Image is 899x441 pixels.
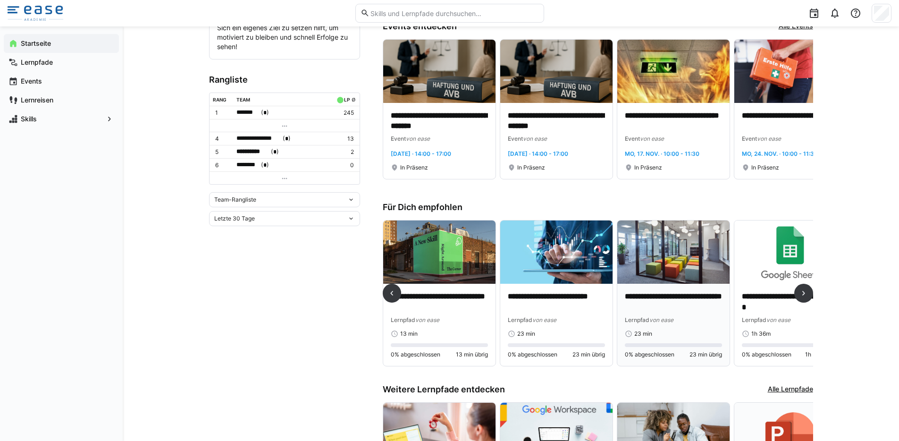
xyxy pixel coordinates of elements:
[634,164,662,171] span: In Präsenz
[271,147,279,157] span: ( )
[335,161,353,169] p: 0
[456,351,488,358] span: 13 min übrig
[517,330,535,338] span: 23 min
[768,384,813,395] a: Alle Lernpfade
[625,316,649,323] span: Lernpfad
[572,351,605,358] span: 23 min übrig
[261,160,269,170] span: ( )
[640,135,664,142] span: von ease
[689,351,722,358] span: 23 min übrig
[508,351,557,358] span: 0% abgeschlossen
[532,316,556,323] span: von ease
[508,316,532,323] span: Lernpfad
[236,97,250,102] div: Team
[215,109,229,117] p: 1
[383,202,813,212] h3: Für Dich empfohlen
[261,108,269,118] span: ( )
[391,150,451,157] span: [DATE] · 14:00 - 17:00
[352,95,356,103] a: ø
[617,40,730,103] img: image
[523,135,547,142] span: von ease
[335,135,353,143] p: 13
[649,316,673,323] span: von ease
[209,75,360,85] h3: Rangliste
[335,109,353,117] p: 245
[383,220,496,284] img: image
[500,220,613,284] img: image
[742,135,757,142] span: Event
[400,164,428,171] span: In Präsenz
[406,135,430,142] span: von ease
[734,40,847,103] img: image
[215,161,229,169] p: 6
[625,351,674,358] span: 0% abgeschlossen
[344,97,350,102] div: LP
[215,135,229,143] p: 4
[283,134,291,144] span: ( )
[400,330,418,338] span: 13 min
[517,164,545,171] span: In Präsenz
[742,351,791,358] span: 0% abgeschlossen
[751,330,771,338] span: 1h 36m
[766,316,790,323] span: von ease
[214,196,256,204] span: Team-Rangliste
[500,40,613,103] img: image
[508,150,568,157] span: [DATE] · 14:00 - 17:00
[742,316,766,323] span: Lernpfad
[213,97,227,102] div: Rang
[383,40,496,103] img: image
[805,351,839,358] span: 1h 36m übrig
[634,330,652,338] span: 23 min
[751,164,779,171] span: In Präsenz
[391,135,406,142] span: Event
[617,220,730,284] img: image
[742,150,818,157] span: Mo, 24. Nov. · 10:00 - 11:30
[335,148,353,156] p: 2
[391,351,440,358] span: 0% abgeschlossen
[734,220,847,284] img: image
[215,148,229,156] p: 5
[757,135,781,142] span: von ease
[625,150,699,157] span: Mo, 17. Nov. · 10:00 - 11:30
[217,23,352,51] p: Sich ein eigenes Ziel zu setzen hilft, um motiviert zu bleiben und schnell Erfolge zu sehen!
[391,316,415,323] span: Lernpfad
[370,9,538,17] input: Skills und Lernpfade durchsuchen…
[625,135,640,142] span: Event
[508,135,523,142] span: Event
[415,316,439,323] span: von ease
[383,384,505,395] h3: Weitere Lernpfade entdecken
[214,215,255,222] span: Letzte 30 Tage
